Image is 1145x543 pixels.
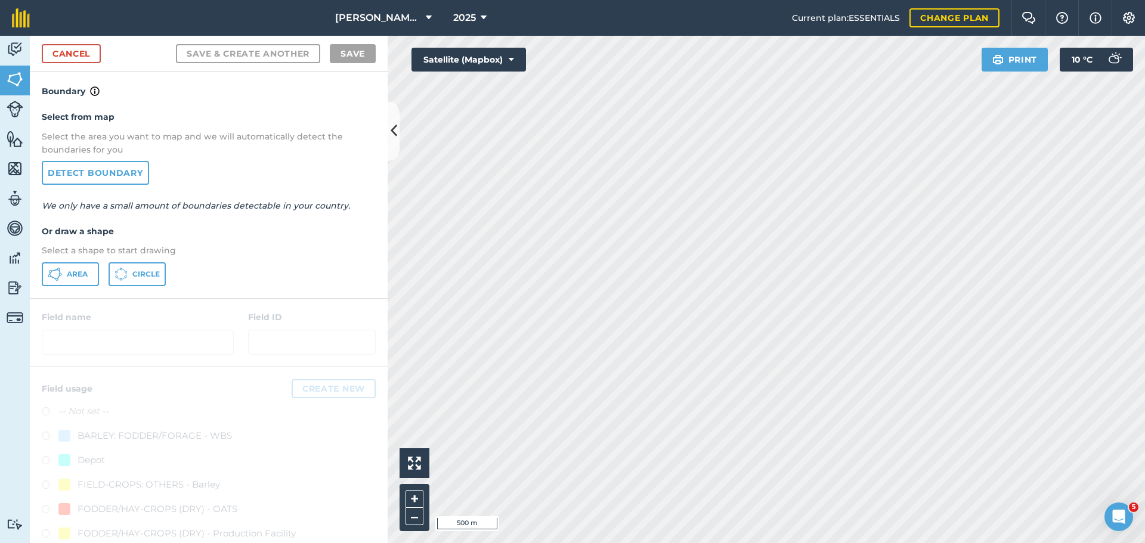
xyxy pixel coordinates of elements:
span: 10 ° C [1072,48,1093,72]
p: Select a shape to start drawing [42,244,376,257]
img: svg+xml;base64,PHN2ZyB4bWxucz0iaHR0cDovL3d3dy53My5vcmcvMjAwMC9zdmciIHdpZHRoPSIxOSIgaGVpZ2h0PSIyNC... [992,52,1004,67]
button: Save & Create Another [176,44,320,63]
img: svg+xml;base64,PD94bWwgdmVyc2lvbj0iMS4wIiBlbmNvZGluZz0idXRmLTgiPz4KPCEtLSBHZW5lcmF0b3I6IEFkb2JlIE... [7,219,23,237]
img: svg+xml;base64,PHN2ZyB4bWxucz0iaHR0cDovL3d3dy53My5vcmcvMjAwMC9zdmciIHdpZHRoPSI1NiIgaGVpZ2h0PSI2MC... [7,70,23,88]
button: Save [330,44,376,63]
img: svg+xml;base64,PD94bWwgdmVyc2lvbj0iMS4wIiBlbmNvZGluZz0idXRmLTgiPz4KPCEtLSBHZW5lcmF0b3I6IEFkb2JlIE... [7,279,23,297]
span: 5 [1129,502,1138,512]
p: Select the area you want to map and we will automatically detect the boundaries for you [42,130,376,157]
span: Area [67,269,88,279]
img: Four arrows, one pointing top left, one top right, one bottom right and the last bottom left [408,457,421,470]
img: A cog icon [1122,12,1136,24]
button: Satellite (Mapbox) [411,48,526,72]
img: A question mark icon [1055,12,1069,24]
button: Area [42,262,99,286]
em: We only have a small amount of boundaries detectable in your country. [42,200,350,211]
span: Current plan : ESSENTIALS [792,11,900,24]
img: svg+xml;base64,PD94bWwgdmVyc2lvbj0iMS4wIiBlbmNvZGluZz0idXRmLTgiPz4KPCEtLSBHZW5lcmF0b3I6IEFkb2JlIE... [7,101,23,117]
a: Change plan [909,8,999,27]
a: Detect boundary [42,161,149,185]
img: svg+xml;base64,PD94bWwgdmVyc2lvbj0iMS4wIiBlbmNvZGluZz0idXRmLTgiPz4KPCEtLSBHZW5lcmF0b3I6IEFkb2JlIE... [7,519,23,530]
h4: Boundary [30,72,388,98]
img: svg+xml;base64,PD94bWwgdmVyc2lvbj0iMS4wIiBlbmNvZGluZz0idXRmLTgiPz4KPCEtLSBHZW5lcmF0b3I6IEFkb2JlIE... [7,190,23,207]
iframe: Intercom live chat [1104,502,1133,531]
img: svg+xml;base64,PD94bWwgdmVyc2lvbj0iMS4wIiBlbmNvZGluZz0idXRmLTgiPz4KPCEtLSBHZW5lcmF0b3I6IEFkb2JlIE... [7,249,23,267]
img: svg+xml;base64,PHN2ZyB4bWxucz0iaHR0cDovL3d3dy53My5vcmcvMjAwMC9zdmciIHdpZHRoPSIxNyIgaGVpZ2h0PSIxNy... [1090,11,1101,25]
span: Circle [132,269,160,279]
a: Cancel [42,44,101,63]
img: svg+xml;base64,PD94bWwgdmVyc2lvbj0iMS4wIiBlbmNvZGluZz0idXRmLTgiPz4KPCEtLSBHZW5lcmF0b3I6IEFkb2JlIE... [1102,48,1126,72]
img: svg+xml;base64,PHN2ZyB4bWxucz0iaHR0cDovL3d3dy53My5vcmcvMjAwMC9zdmciIHdpZHRoPSIxNyIgaGVpZ2h0PSIxNy... [90,84,100,98]
img: svg+xml;base64,PHN2ZyB4bWxucz0iaHR0cDovL3d3dy53My5vcmcvMjAwMC9zdmciIHdpZHRoPSI1NiIgaGVpZ2h0PSI2MC... [7,130,23,148]
img: Two speech bubbles overlapping with the left bubble in the forefront [1022,12,1036,24]
button: 10 °C [1060,48,1133,72]
button: – [406,508,423,525]
img: fieldmargin Logo [12,8,30,27]
button: + [406,490,423,508]
img: svg+xml;base64,PD94bWwgdmVyc2lvbj0iMS4wIiBlbmNvZGluZz0idXRmLTgiPz4KPCEtLSBHZW5lcmF0b3I6IEFkb2JlIE... [7,41,23,58]
h4: Select from map [42,110,376,123]
h4: Or draw a shape [42,225,376,238]
button: Circle [109,262,166,286]
span: [PERSON_NAME] ASAHI PADDOCKS [335,11,421,25]
img: svg+xml;base64,PHN2ZyB4bWxucz0iaHR0cDovL3d3dy53My5vcmcvMjAwMC9zdmciIHdpZHRoPSI1NiIgaGVpZ2h0PSI2MC... [7,160,23,178]
span: 2025 [453,11,476,25]
img: svg+xml;base64,PD94bWwgdmVyc2lvbj0iMS4wIiBlbmNvZGluZz0idXRmLTgiPz4KPCEtLSBHZW5lcmF0b3I6IEFkb2JlIE... [7,309,23,326]
button: Print [982,48,1048,72]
